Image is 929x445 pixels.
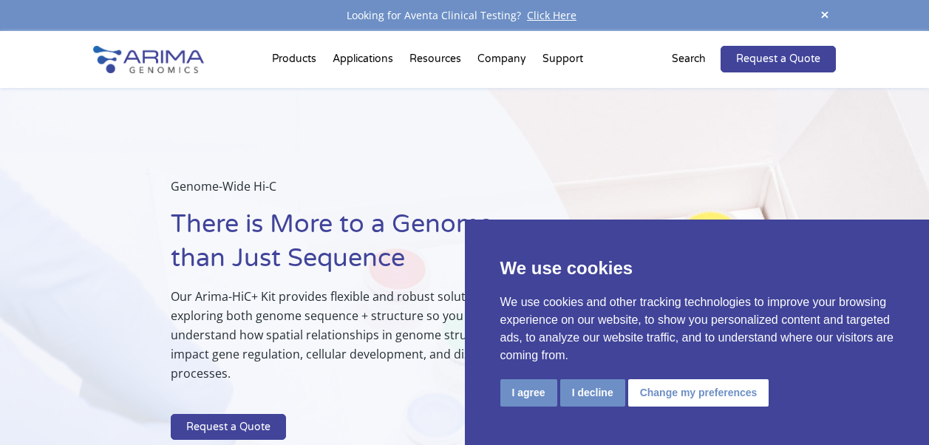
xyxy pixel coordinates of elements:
p: Our Arima-HiC+ Kit provides flexible and robust solutions for exploring both genome sequence + st... [171,287,536,395]
p: We use cookies and other tracking technologies to improve your browsing experience on our website... [500,293,894,364]
a: Request a Quote [721,46,836,72]
p: Search [672,50,706,69]
button: I agree [500,379,557,407]
img: Arima-Genomics-logo [93,46,204,73]
p: Genome-Wide Hi-C [171,177,536,208]
p: We use cookies [500,255,894,282]
h1: There is More to a Genome than Just Sequence [171,208,536,287]
button: I decline [560,379,625,407]
a: Request a Quote [171,414,286,441]
a: Click Here [521,8,582,22]
button: Change my preferences [628,379,769,407]
div: Looking for Aventa Clinical Testing? [93,6,837,25]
